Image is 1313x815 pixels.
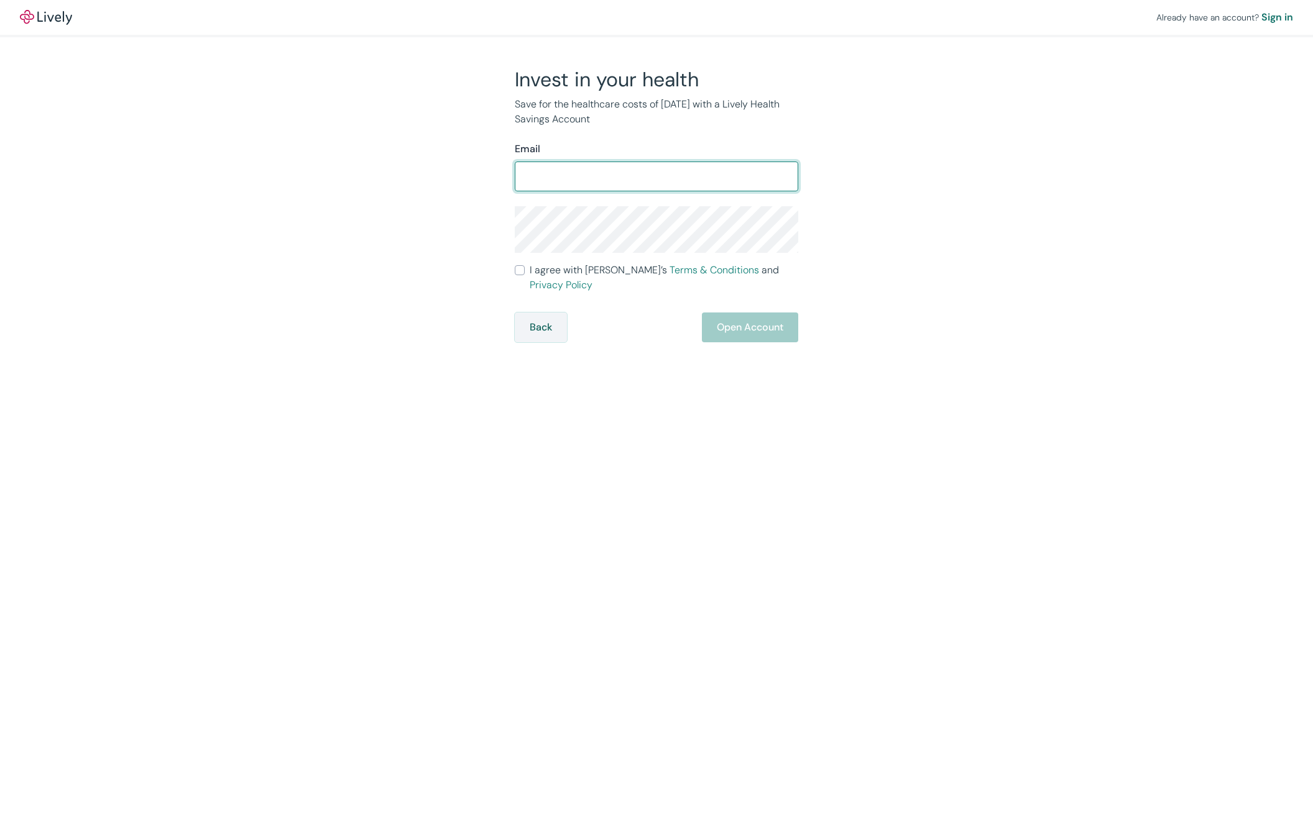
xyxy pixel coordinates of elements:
[670,263,759,276] a: Terms & Conditions
[515,312,567,342] button: Back
[1261,10,1293,25] a: Sign in
[515,142,540,157] label: Email
[1156,10,1293,25] div: Already have an account?
[515,67,798,92] h2: Invest in your health
[530,278,592,291] a: Privacy Policy
[20,10,72,25] img: Lively
[530,263,798,293] span: I agree with [PERSON_NAME]’s and
[515,97,798,127] p: Save for the healthcare costs of [DATE] with a Lively Health Savings Account
[20,10,72,25] a: LivelyLively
